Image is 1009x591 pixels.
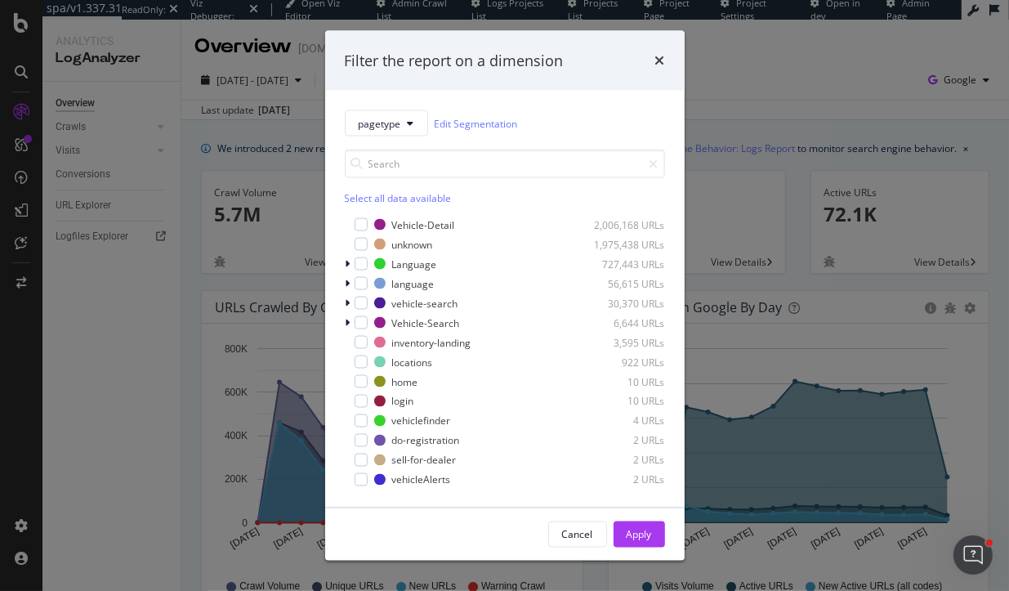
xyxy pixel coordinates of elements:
input: Search [345,150,665,178]
iframe: Intercom live chat [953,535,993,575]
div: vehicleAlerts [392,472,451,486]
div: modal [325,30,685,561]
div: 10 URLs [585,394,665,408]
div: Vehicle-Search [392,316,460,329]
div: times [655,50,665,71]
div: Select all data available [345,191,665,205]
div: 727,443 URLs [585,257,665,271]
div: 4 URLs [585,414,665,428]
div: locations [392,355,433,369]
div: unknown [392,237,433,251]
span: pagetype [359,116,401,130]
button: Apply [614,522,665,548]
a: Edit Segmentation [435,114,518,132]
button: pagetype [345,110,428,137]
div: Vehicle-Detail [392,217,455,231]
div: do-registration [392,433,460,447]
div: 2 URLs [585,433,665,447]
div: vehiclefinder [392,414,451,428]
div: Filter the report on a dimension [345,50,564,71]
div: 3,595 URLs [585,335,665,349]
div: vehicle-search [392,296,458,310]
div: home [392,374,418,388]
div: 2,006,168 URLs [585,217,665,231]
div: 2 URLs [585,453,665,467]
div: sell-for-dealer [392,453,457,467]
div: 922 URLs [585,355,665,369]
div: language [392,276,435,290]
div: 6,644 URLs [585,316,665,329]
button: Cancel [548,522,607,548]
div: 10 URLs [585,374,665,388]
div: Language [392,257,437,271]
div: 1,975,438 URLs [585,237,665,251]
div: inventory-landing [392,335,471,349]
div: 2 URLs [585,472,665,486]
div: Cancel [562,527,593,541]
div: 56,615 URLs [585,276,665,290]
div: 30,370 URLs [585,296,665,310]
div: login [392,394,414,408]
div: Apply [627,527,652,541]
